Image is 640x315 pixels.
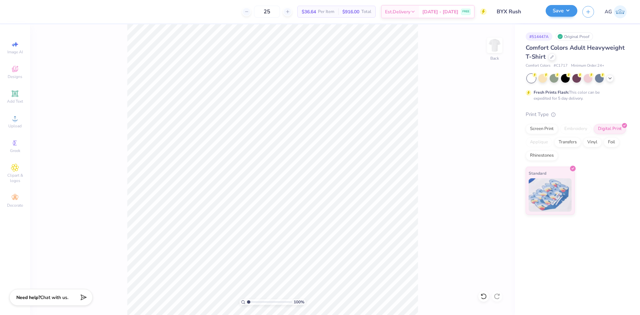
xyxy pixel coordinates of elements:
[490,55,499,61] div: Back
[462,9,469,14] span: FREE
[318,8,334,15] span: Per Item
[534,90,569,95] strong: Fresh Prints Flash:
[526,151,558,161] div: Rhinestones
[571,63,604,69] span: Minimum Order: 24 +
[554,63,568,69] span: # C1717
[361,8,371,15] span: Total
[534,89,616,101] div: This color can be expedited for 5 day delivery.
[488,39,501,52] img: Back
[529,178,572,212] img: Standard
[526,111,627,118] div: Print Type
[604,137,619,147] div: Foil
[254,6,280,18] input: – –
[526,32,552,41] div: # 514447A
[7,49,23,55] span: Image AI
[342,8,359,15] span: $916.00
[614,5,627,18] img: Aljosh Eyron Garcia
[16,294,40,301] strong: Need help?
[302,8,316,15] span: $36.64
[526,44,625,61] span: Comfort Colors Adult Heavyweight T-Shirt
[594,124,626,134] div: Digital Print
[605,8,612,16] span: AG
[605,5,627,18] a: AG
[8,123,22,129] span: Upload
[583,137,602,147] div: Vinyl
[385,8,410,15] span: Est. Delivery
[526,137,552,147] div: Applique
[554,137,581,147] div: Transfers
[492,5,541,18] input: Untitled Design
[526,124,558,134] div: Screen Print
[3,173,27,183] span: Clipart & logos
[8,74,22,79] span: Designs
[422,8,458,15] span: [DATE] - [DATE]
[294,299,304,305] span: 100 %
[526,63,550,69] span: Comfort Colors
[40,294,68,301] span: Chat with us.
[7,203,23,208] span: Decorate
[546,5,577,17] button: Save
[529,170,546,177] span: Standard
[7,99,23,104] span: Add Text
[10,148,20,153] span: Greek
[556,32,593,41] div: Original Proof
[560,124,592,134] div: Embroidery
